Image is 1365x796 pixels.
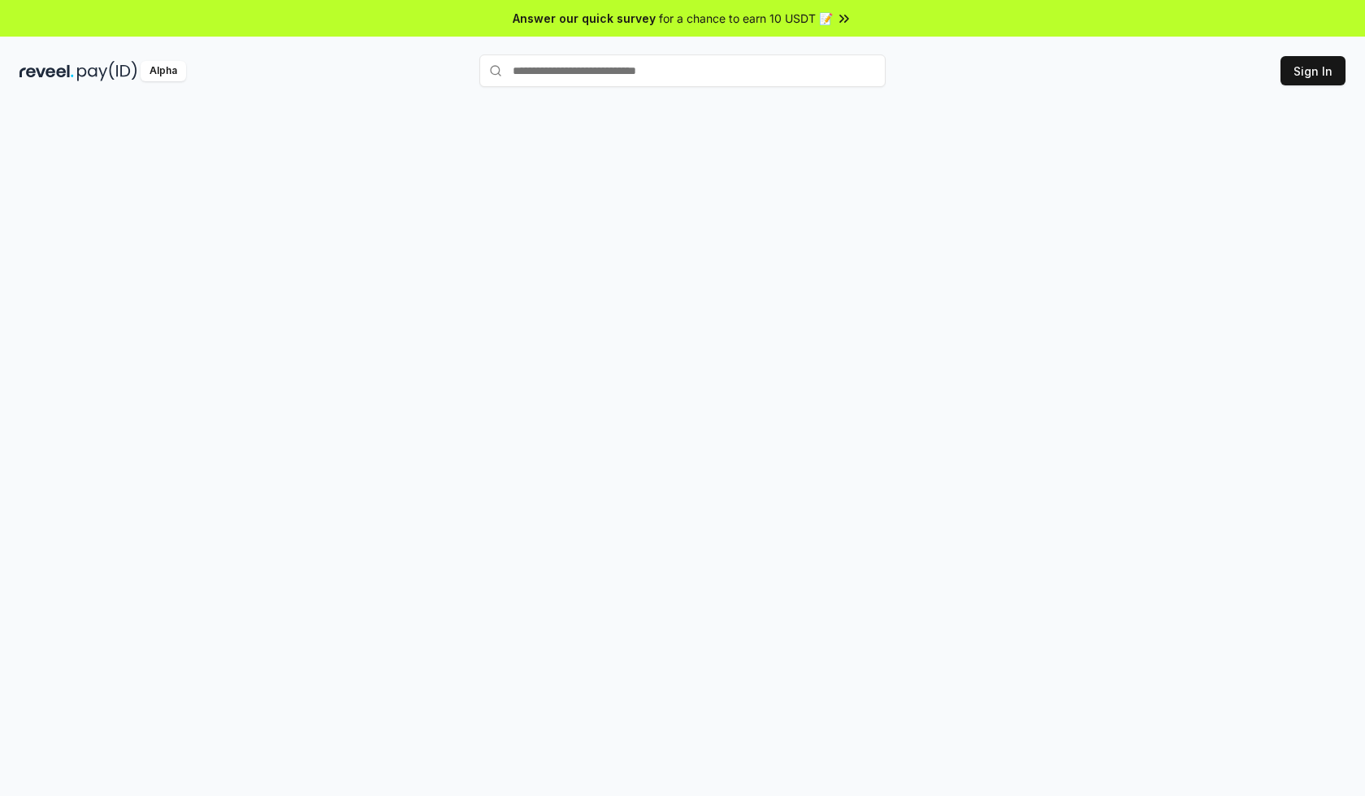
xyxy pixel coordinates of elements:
[77,61,137,81] img: pay_id
[141,61,186,81] div: Alpha
[659,10,833,27] span: for a chance to earn 10 USDT 📝
[19,61,74,81] img: reveel_dark
[1280,56,1345,85] button: Sign In
[513,10,656,27] span: Answer our quick survey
